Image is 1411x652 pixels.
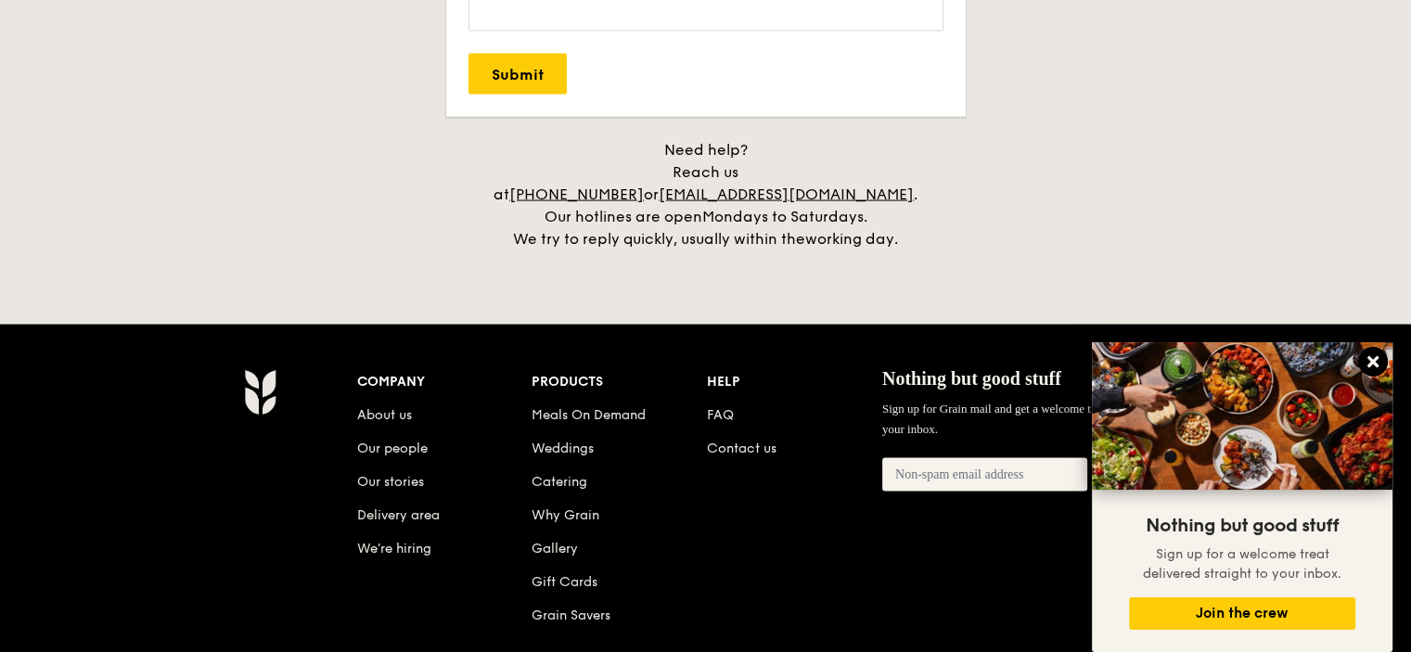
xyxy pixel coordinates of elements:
[532,407,646,423] a: Meals On Demand
[707,441,776,456] a: Contact us
[532,607,610,623] a: Grain Savers
[1358,347,1388,377] button: Close
[1143,546,1341,582] span: Sign up for a welcome treat delivered straight to your inbox.
[357,474,424,490] a: Our stories
[474,139,938,250] div: Need help? Reach us at or . Our hotlines are open We try to reply quickly, usually within the
[532,474,587,490] a: Catering
[659,185,914,203] a: [EMAIL_ADDRESS][DOMAIN_NAME]
[357,369,532,395] div: Company
[532,441,594,456] a: Weddings
[882,368,1061,389] span: Nothing but good stuff
[532,507,599,523] a: Why Grain
[357,507,440,523] a: Delivery area
[357,541,431,556] a: We’re hiring
[468,54,567,95] input: Submit
[509,185,644,203] a: [PHONE_NUMBER]
[707,369,882,395] div: Help
[1092,342,1392,490] img: DSC07876-Edit02-Large.jpeg
[244,369,276,415] img: AYc88T3wAAAABJRU5ErkJggg==
[532,369,707,395] div: Products
[882,458,1088,492] input: Non-spam email address
[805,230,898,248] span: working day.
[357,407,412,423] a: About us
[1129,597,1355,630] button: Join the crew
[882,402,1209,436] span: Sign up for Grain mail and get a welcome treat delivered straight to your inbox.
[532,574,597,590] a: Gift Cards
[532,541,578,556] a: Gallery
[357,441,428,456] a: Our people
[702,208,867,225] span: Mondays to Saturdays.
[1146,515,1339,537] span: Nothing but good stuff
[707,407,734,423] a: FAQ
